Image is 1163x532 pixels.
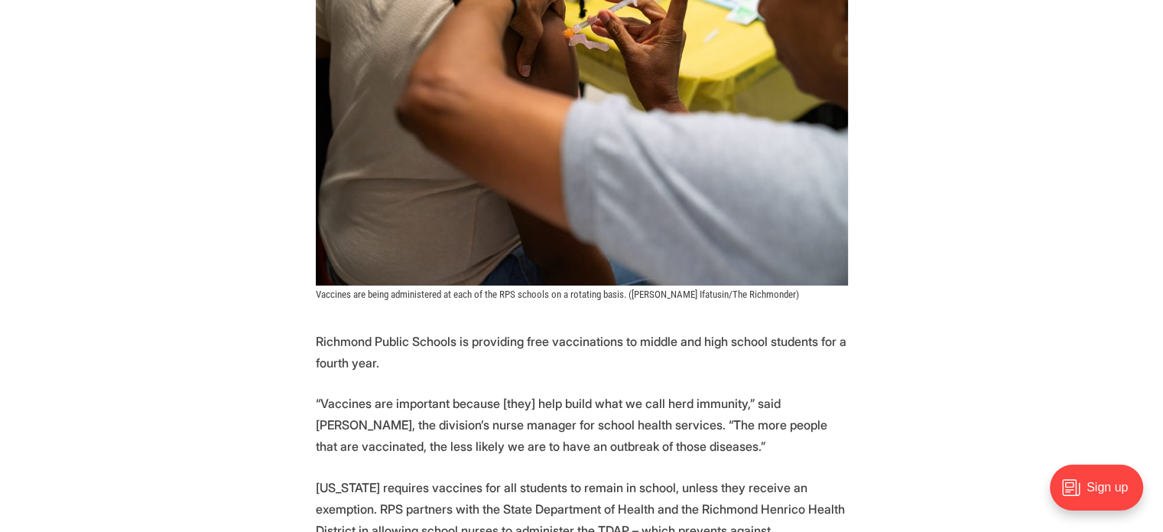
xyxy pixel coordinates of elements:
p: Richmond Public Schools is providing free vaccinations to middle and high school students for a f... [316,331,848,374]
iframe: portal-trigger [1037,457,1163,532]
span: Vaccines are being administered at each of the RPS schools on a rotating basis. ([PERSON_NAME] If... [316,289,799,300]
p: “Vaccines are important because [they] help build what we call herd immunity,” said [PERSON_NAME]... [316,393,848,457]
